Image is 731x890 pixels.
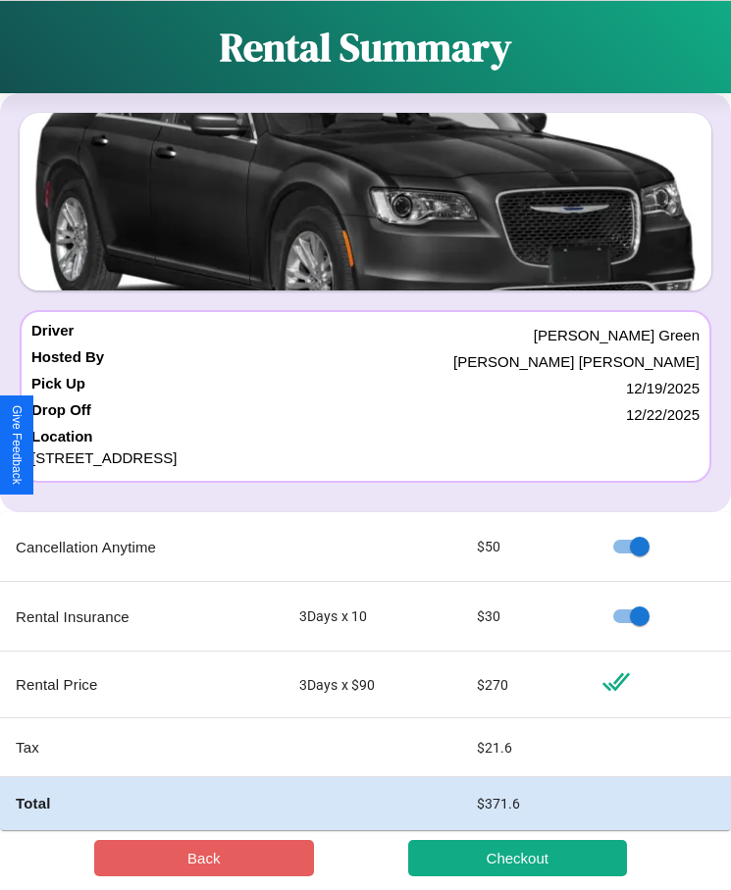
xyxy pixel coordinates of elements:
[408,840,628,876] button: Checkout
[31,428,700,445] h4: Location
[461,718,586,777] td: $ 21.6
[284,582,461,652] td: 3 Days x 10
[16,734,268,760] p: Tax
[461,777,586,830] td: $ 371.6
[626,401,700,428] p: 12 / 22 / 2025
[461,652,586,718] td: $ 270
[461,512,586,582] td: $ 50
[31,445,700,471] p: [STREET_ADDRESS]
[31,375,85,401] h4: Pick Up
[31,322,74,348] h4: Driver
[220,21,511,74] h1: Rental Summary
[16,534,268,560] p: Cancellation Anytime
[626,375,700,401] p: 12 / 19 / 2025
[31,401,91,428] h4: Drop Off
[31,348,104,375] h4: Hosted By
[10,405,24,485] div: Give Feedback
[16,603,268,630] p: Rental Insurance
[461,582,586,652] td: $ 30
[453,348,700,375] p: [PERSON_NAME] [PERSON_NAME]
[284,652,461,718] td: 3 Days x $ 90
[16,671,268,698] p: Rental Price
[16,793,268,813] h4: Total
[94,840,314,876] button: Back
[534,322,700,348] p: [PERSON_NAME] Green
